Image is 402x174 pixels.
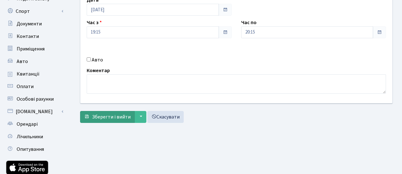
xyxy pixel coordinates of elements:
span: Зберегти і вийти [92,113,131,120]
a: [DOMAIN_NAME] [3,105,66,118]
span: Авто [17,58,28,65]
a: Лічильники [3,130,66,143]
span: Лічильники [17,133,43,140]
a: Контакти [3,30,66,43]
a: Авто [3,55,66,68]
span: Контакти [17,33,39,40]
a: Оплати [3,80,66,93]
a: Орендарі [3,118,66,130]
span: Оплати [17,83,34,90]
a: Скасувати [147,111,184,123]
a: Документи [3,18,66,30]
span: Документи [17,20,42,27]
a: Спорт [3,5,66,18]
button: Зберегти і вийти [80,111,135,123]
span: Квитанції [17,71,40,77]
a: Квитанції [3,68,66,80]
a: Опитування [3,143,66,156]
label: Авто [92,56,103,64]
a: Приміщення [3,43,66,55]
label: Час по [241,19,257,26]
label: Час з [87,19,102,26]
span: Опитування [17,146,44,153]
a: Особові рахунки [3,93,66,105]
span: Приміщення [17,45,45,52]
label: Коментар [87,67,110,74]
span: Орендарі [17,121,38,128]
span: Особові рахунки [17,96,54,103]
